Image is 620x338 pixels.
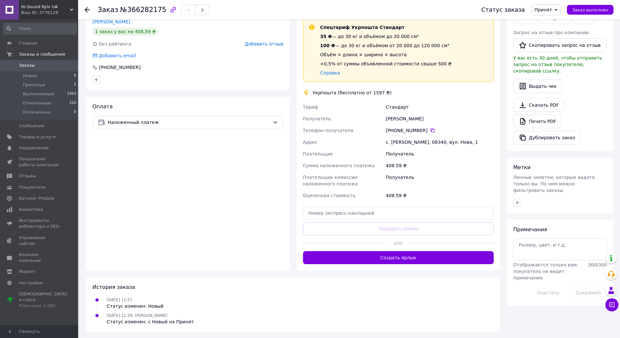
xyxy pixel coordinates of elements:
div: — до 30 кг и объёмом от 20 000 до 120 000 см³ [320,42,452,49]
span: Личные заметки, которые видите только вы. По ним можно фильтровать заказы [513,175,595,193]
span: У вас есть 30 дней, чтобы отправить запрос на отзыв покупателю, скопировав ссылку. [513,55,602,74]
div: 408.59 ₴ [384,160,495,171]
div: Укрпошта (бесплатно от 1597 ₴) [311,89,393,96]
span: Плательщик [303,151,333,156]
span: Спецтариф Укрпошта Стандарт [320,25,405,30]
input: Номер экспресс-накладной [303,207,494,220]
div: Получатель [384,148,495,160]
span: Метки [513,164,530,170]
span: Сумма наложенного платежа [303,163,375,168]
span: Адрес [303,140,317,145]
span: 1453 [67,91,76,97]
span: 2 [74,82,76,88]
a: Скачать PDF [513,98,564,112]
span: Аналитика [19,207,43,212]
span: История заказа [92,284,135,290]
div: [PHONE_NUMBER] [98,64,141,71]
button: Выдать чек [513,79,562,93]
div: [PHONE_NUMBER] [386,127,494,134]
span: Сообщения [19,123,44,129]
span: [DEMOGRAPHIC_DATA] и счета [19,291,67,309]
div: Статус изменен: с Новый на Принят [107,318,194,325]
div: Получатель [384,171,495,190]
span: 0 [74,73,76,79]
span: Товары и услуги [19,134,56,140]
div: Вернуться назад [85,7,90,13]
span: Без рейтинга [99,41,131,47]
div: Добавить email [92,52,137,59]
span: №366282175 [120,6,166,14]
span: 222 [69,100,76,106]
span: [DATE] 11:57 [107,298,132,302]
div: 1 заказ у вас на 408,59 ₴ [92,28,158,35]
button: Чат с покупателем [605,298,618,311]
span: Каталог ProSale [19,196,54,201]
div: [PERSON_NAME] [384,113,495,125]
span: Принят [534,7,552,12]
span: Заказ [98,6,118,14]
div: Статус заказа [481,7,525,13]
span: Примечания [513,226,547,233]
span: Новые [23,73,37,79]
button: Заказ выполнен [567,5,613,15]
span: Добавить отзыв [245,41,283,47]
span: Инструменты вебмастера и SEO [19,218,60,229]
span: Отображается только вам, покупатель не видит примечания [513,262,578,280]
div: 408.59 ₴ [384,190,495,201]
span: Покупатели [19,184,46,190]
span: 0 [74,109,76,115]
span: Наложенный платеж [108,119,270,126]
div: +0,5% от суммы объявленной стоимости свыше 500 ₴ [320,61,452,67]
span: или [389,240,408,246]
span: Hi-Sound Kyiv UA [21,4,70,10]
span: Маркет [19,269,35,275]
span: [DATE] 11:58, [PERSON_NAME] [107,313,167,318]
a: Печать PDF [513,115,562,128]
span: Настройки [19,280,43,286]
div: Добавить email [98,52,137,59]
span: Плательщик комиссии наложенного платежа [303,175,358,186]
span: Принятые [23,82,45,88]
button: Дублировать заказ [513,131,581,144]
button: Создать ярлык [303,251,494,264]
span: Кошелек компании [19,252,60,264]
div: Ваш ID: 3778129 [21,10,78,16]
span: Заказы [19,62,35,68]
span: Телефон получателя [303,128,353,133]
div: — до 30 кг и объёмом до 20 000 см³ [320,33,452,40]
button: Скопировать запрос на отзыв [513,38,606,52]
span: Оплата [92,103,113,110]
span: Тариф [303,104,318,110]
span: Показатели работы компании [19,156,60,168]
div: Объём = длина × ширина × высота [320,51,452,58]
span: 35 ₴ [320,34,332,39]
span: Отмененные [23,100,51,106]
a: [PERSON_NAME] [92,19,130,24]
div: Стандарт [384,101,495,113]
a: Справка [320,70,340,75]
span: Выполненные [23,91,54,97]
span: Оценочная стоимость [303,193,356,198]
span: Заказы и сообщения [19,51,65,57]
span: Запрос на отзыв про компанию [513,30,589,35]
input: Поиск [3,23,77,34]
span: Оплаченные [23,109,51,115]
div: с. [PERSON_NAME], 08340, вул. Нова, 1 [384,136,495,148]
div: Prom микс 1 000 [19,303,67,309]
div: Статус изменен: Новый [107,303,163,309]
span: Уведомления [19,145,48,151]
span: Управление сайтом [19,235,60,247]
span: Отзывы [19,173,36,179]
span: Заказ выполнен [572,7,608,12]
span: Получатель [303,116,331,121]
span: 300 / 300 [588,262,607,267]
span: Главная [19,40,37,46]
span: 100 ₴ [320,43,335,48]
